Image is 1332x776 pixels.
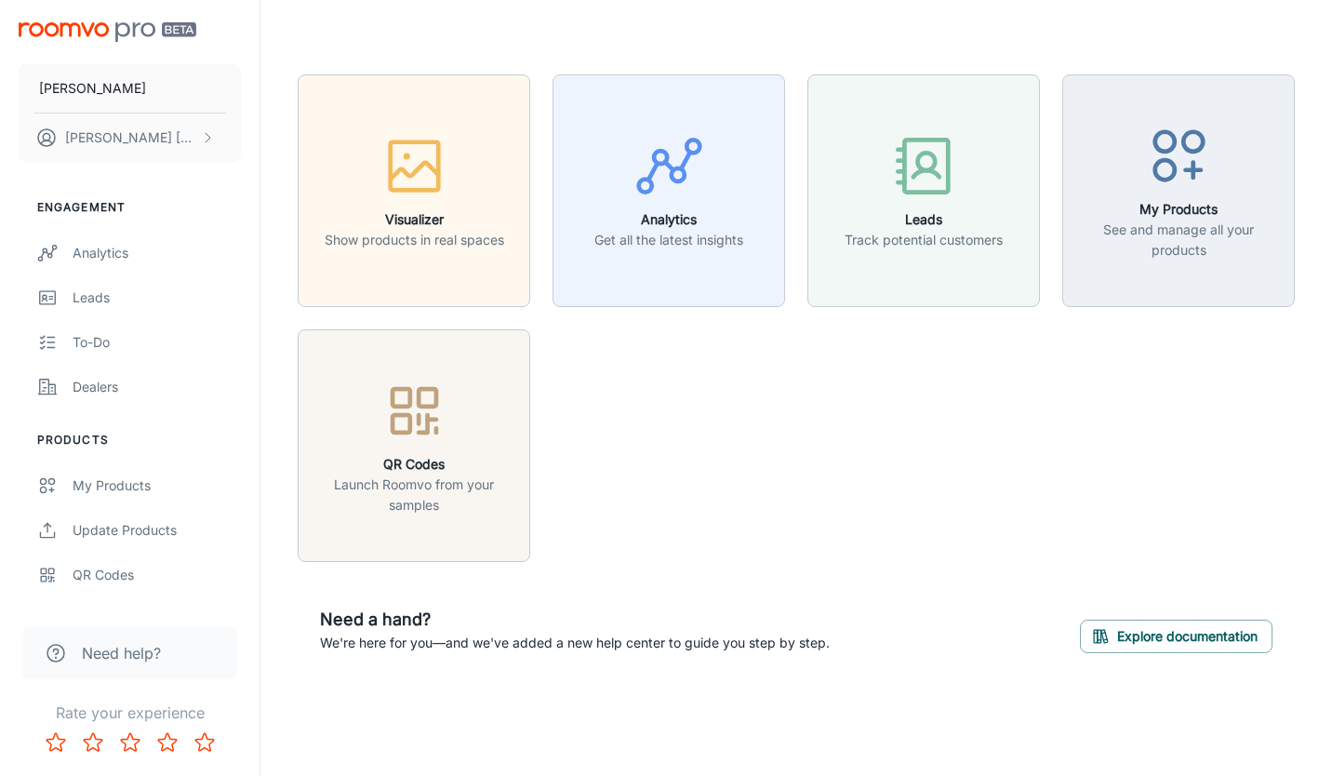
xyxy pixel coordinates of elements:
[553,74,785,307] button: AnalyticsGet all the latest insights
[320,633,830,653] p: We're here for you—and we've added a new help center to guide you step by step.
[65,127,196,148] p: [PERSON_NAME] [PERSON_NAME]
[298,329,530,562] button: QR CodesLaunch Roomvo from your samples
[807,74,1040,307] button: LeadsTrack potential customers
[1080,625,1272,644] a: Explore documentation
[149,724,186,761] button: Rate 4 star
[73,377,241,397] div: Dealers
[73,288,241,308] div: Leads
[73,243,241,263] div: Analytics
[594,230,743,250] p: Get all the latest insights
[553,180,785,198] a: AnalyticsGet all the latest insights
[73,475,241,496] div: My Products
[186,724,223,761] button: Rate 5 star
[112,724,149,761] button: Rate 3 star
[845,209,1003,230] h6: Leads
[37,724,74,761] button: Rate 1 star
[82,642,161,664] span: Need help?
[310,454,518,475] h6: QR Codes
[15,702,245,724] p: Rate your experience
[73,565,241,585] div: QR Codes
[1062,180,1295,198] a: My ProductsSee and manage all your products
[73,332,241,353] div: To-do
[74,724,112,761] button: Rate 2 star
[807,180,1040,198] a: LeadsTrack potential customers
[73,520,241,541] div: Update Products
[39,78,146,99] p: [PERSON_NAME]
[19,64,241,113] button: [PERSON_NAME]
[1074,220,1283,261] p: See and manage all your products
[1074,199,1283,220] h6: My Products
[845,230,1003,250] p: Track potential customers
[1080,620,1272,653] button: Explore documentation
[19,22,196,42] img: Roomvo PRO Beta
[19,114,241,162] button: [PERSON_NAME] [PERSON_NAME]
[298,435,530,453] a: QR CodesLaunch Roomvo from your samples
[325,209,504,230] h6: Visualizer
[298,74,530,307] button: VisualizerShow products in real spaces
[325,230,504,250] p: Show products in real spaces
[320,607,830,633] h6: Need a hand?
[1062,74,1295,307] button: My ProductsSee and manage all your products
[310,475,518,515] p: Launch Roomvo from your samples
[594,209,743,230] h6: Analytics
